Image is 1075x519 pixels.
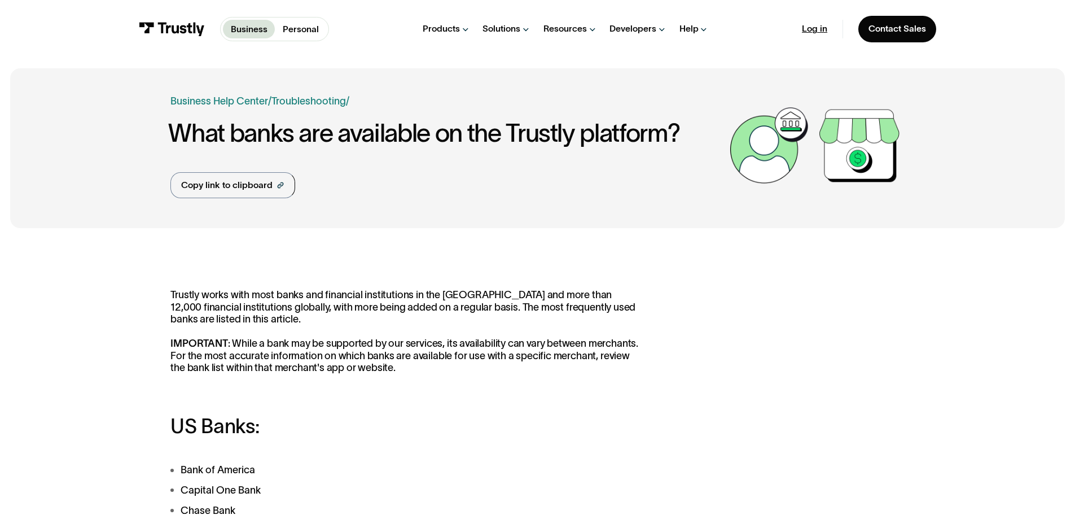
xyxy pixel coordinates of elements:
div: Developers [609,23,656,34]
strong: IMPORTANT [170,338,227,349]
p: Personal [283,23,319,36]
a: Business Help Center [170,94,268,109]
div: Products [423,23,460,34]
a: Personal [275,20,326,38]
h1: What banks are available on the Trustly platform? [168,119,723,147]
li: Bank of America [170,463,643,478]
a: Troubleshooting [271,95,346,107]
div: Copy link to clipboard [181,178,273,192]
div: / [268,94,271,109]
div: / [346,94,349,109]
a: Business [223,20,275,38]
p: Business [231,23,267,36]
p: Trustly works with most banks and financial institutions in the [GEOGRAPHIC_DATA] and more than 1... [170,289,643,374]
div: Resources [543,23,587,34]
div: Help [679,23,699,34]
a: Log in [802,23,827,34]
li: Capital One Bank [170,483,643,498]
a: Copy link to clipboard [170,172,295,198]
h3: US Banks: [170,415,643,437]
li: Chase Bank [170,503,643,518]
div: Contact Sales [868,23,926,34]
img: Trustly Logo [139,22,205,36]
div: Solutions [482,23,520,34]
a: Contact Sales [858,16,936,42]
